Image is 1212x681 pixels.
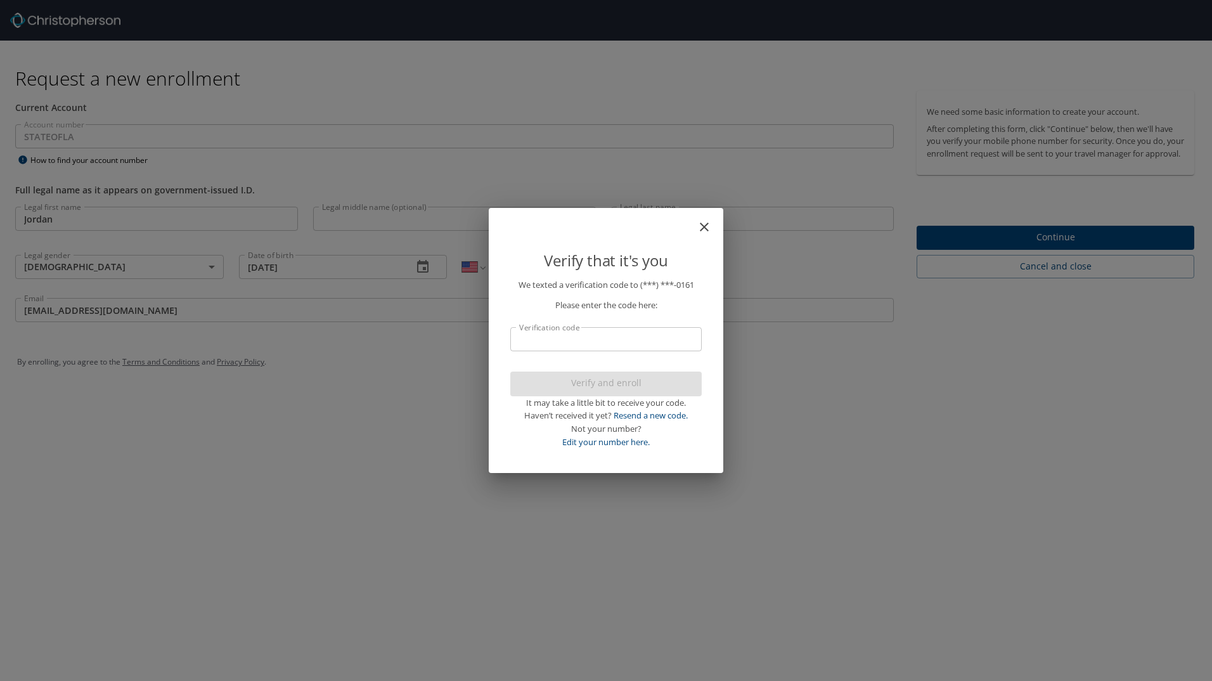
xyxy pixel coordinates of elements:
a: Edit your number here. [562,436,650,448]
div: Not your number? [510,422,702,436]
p: Verify that it's you [510,249,702,273]
p: Please enter the code here: [510,299,702,312]
p: We texted a verification code to (***) ***- 0161 [510,278,702,292]
div: Haven’t received it yet? [510,409,702,422]
div: It may take a little bit to receive your code. [510,396,702,410]
a: Resend a new code. [614,410,688,421]
button: close [703,213,718,228]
